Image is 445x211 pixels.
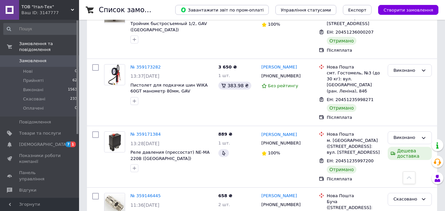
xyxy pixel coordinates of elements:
input: Пошук [3,23,78,35]
span: Завантажити звіт по пром-оплаті [181,7,264,13]
span: 233 [70,96,77,102]
div: Нова Пошта [327,131,382,137]
a: № 359173282 [130,65,161,69]
div: Післяплата [327,176,382,182]
div: Отримано [327,166,356,173]
span: Створити замовлення [383,8,433,13]
span: 1563 [68,87,77,93]
a: [PERSON_NAME] [262,64,297,70]
span: 100% [268,150,280,155]
div: 383.98 ₴ [218,82,251,90]
div: Післяплата [327,115,382,120]
span: ЕН: 20451236000207 [327,30,374,35]
div: [PHONE_NUMBER] [260,72,302,80]
a: Фото товару [104,64,125,85]
span: ЕН: 20451235998271 [327,97,374,102]
a: [PERSON_NAME] [262,132,297,138]
button: Створити замовлення [378,5,438,15]
div: Ваш ID: 3147777 [21,10,79,16]
span: 658 ₴ [218,193,233,198]
a: Створити замовлення [372,7,438,12]
div: Скасовано [393,196,418,203]
span: Оплачені [23,105,44,111]
div: [PHONE_NUMBER] [260,200,302,209]
span: 1 шт. [218,73,230,78]
a: [PERSON_NAME] [262,193,297,199]
span: 3 650 ₴ [218,65,237,69]
span: Повідомлення [19,119,51,125]
button: Управління статусами [275,5,336,15]
div: [PHONE_NUMBER] [260,139,302,147]
div: Нова Пошта [327,193,382,199]
span: Показники роботи компанії [19,153,61,165]
div: Дешева доставка [388,147,432,160]
span: 11:36[DATE] [130,202,159,208]
span: ЕН: 20451235997200 [327,158,374,163]
a: Пистолет для подкачки шин WIKA 60GT манометр 80мм, GAV ([GEOGRAPHIC_DATA]) [130,83,208,100]
div: Отримано [327,37,356,45]
span: Відгуки [19,187,36,193]
img: Фото товару [104,132,125,152]
span: 2 шт. [218,202,230,207]
span: 0 [75,105,77,111]
div: Післяплата [327,47,382,53]
span: 7 [66,142,71,147]
span: 0 [75,68,77,74]
div: м. [GEOGRAPHIC_DATA] ([STREET_ADDRESS]: вул. [STREET_ADDRESS] [327,138,382,156]
span: Скасовані [23,96,45,102]
img: Фото товару [108,65,121,85]
h1: Список замовлень [99,6,166,14]
span: [DEMOGRAPHIC_DATA] [19,142,68,147]
div: смт. Гостомель, №3 (до 30 кг): вул. [GEOGRAPHIC_DATA] (ран. Леніна), 84б [327,70,382,94]
span: Управління статусами [281,8,331,13]
div: Отримано [327,104,356,112]
span: 13:28[DATE] [130,141,159,146]
span: Експорт [348,8,367,13]
a: № 359171384 [130,132,161,137]
span: 62 [72,78,77,84]
div: Нова Пошта [327,64,382,70]
span: 1 шт. [218,141,230,145]
div: Виконано [393,67,418,74]
span: Нові [23,68,33,74]
span: Товари та послуги [19,130,61,136]
button: Завантажити звіт по пром-оплаті [175,5,269,15]
span: Виконані [23,87,43,93]
a: Фото товару [104,131,125,152]
button: Експорт [343,5,372,15]
span: 13:37[DATE] [130,73,159,79]
span: Прийняті [23,78,43,84]
span: Без рейтингу [268,83,298,88]
a: № 359146445 [130,193,161,198]
span: Замовлення [19,58,46,64]
span: Замовлення та повідомлення [19,41,79,53]
span: Панель управління [19,170,61,182]
span: 100% [268,22,280,27]
span: 889 ₴ [218,132,233,137]
a: Тройник быстросъемный 1/2, GAV ([GEOGRAPHIC_DATA]) [130,21,207,32]
span: 1 [70,142,76,147]
div: Виконано [393,134,418,141]
a: Реле давления (прессостат) NE-MA 220В ([GEOGRAPHIC_DATA]) [130,150,209,161]
span: ТОВ "Італ-Тех" [21,4,71,10]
